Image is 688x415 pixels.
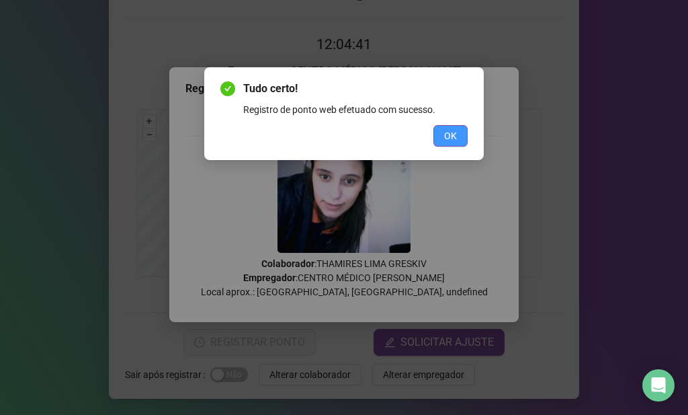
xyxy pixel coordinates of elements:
[444,128,457,143] span: OK
[642,369,675,402] div: Open Intercom Messenger
[433,125,468,147] button: OK
[243,81,468,97] span: Tudo certo!
[220,81,235,96] span: check-circle
[243,102,468,117] div: Registro de ponto web efetuado com sucesso.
